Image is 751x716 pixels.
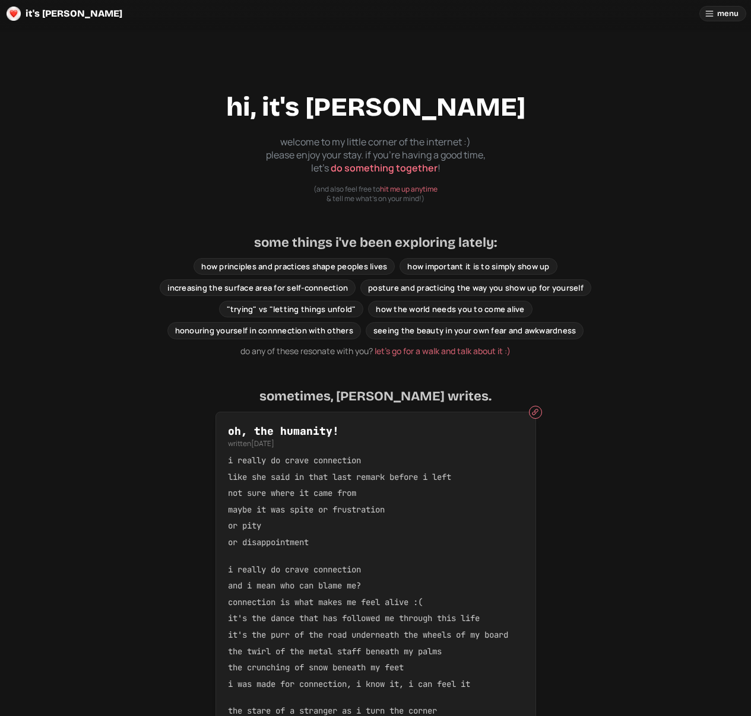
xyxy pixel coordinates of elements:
time: [DATE] [251,438,274,448]
span: "trying" vs "letting things unfold" [227,304,356,314]
h1: hi, it's [PERSON_NAME] [226,89,525,126]
p: the twirl of the metal staff beneath my palms [228,646,524,658]
span: menu [717,7,739,21]
span: how important it is to simply show up [407,261,549,272]
h2: some things i've been exploring lately: [254,234,497,252]
span: it's [PERSON_NAME] [26,9,122,18]
p: and i mean who can blame me? [228,580,524,592]
span: posture and practicing the way you show up for yourself [368,282,584,293]
span: how principles and practices shape peoples lives [201,261,387,272]
span: honouring yourself in connnection with others [175,325,353,336]
img: logo-circle-Chuufevo.png [7,7,21,21]
h3: oh, the humanity! [228,424,524,438]
p: the crunching of snow beneath my feet [228,662,524,674]
p: do any of these resonate with you? [240,345,511,357]
button: hit me up anytime [380,184,438,195]
p: connection is what makes me feel alive :( [228,597,524,609]
span: seeing the beauty in your own fear and awkwardness [373,325,576,336]
p: it's the dance that has followed me through this life [228,613,524,625]
p: or disappointment [228,537,524,549]
p: it's the purr of the road underneath the wheels of my board [228,629,524,641]
p: or pity [228,520,524,532]
h2: sometimes, [PERSON_NAME] writes. [259,387,492,406]
p: like she said in that last remark before i left [228,472,524,483]
p: not sure where it came from [228,488,524,499]
p: i really do crave connection [228,564,524,576]
p: maybe it was spite or frustration [228,504,524,516]
p: i really do crave connection [228,455,524,467]
a: it's [PERSON_NAME] [5,5,129,23]
span: how the world needs you to come alive [376,304,524,314]
p: (and also feel free to & tell me what's on your mind!) [313,184,438,203]
p: i was made for connection, i know it, i can feel it [228,679,524,690]
a: do something together [331,161,438,174]
span: increasing the surface area for self-connection [167,282,348,293]
p: welcome to my little corner of the internet :) please enjoy your stay. if you're having a good ti... [257,135,495,175]
p: written [228,439,524,449]
a: let's go for a walk and talk about it :) [375,345,511,357]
